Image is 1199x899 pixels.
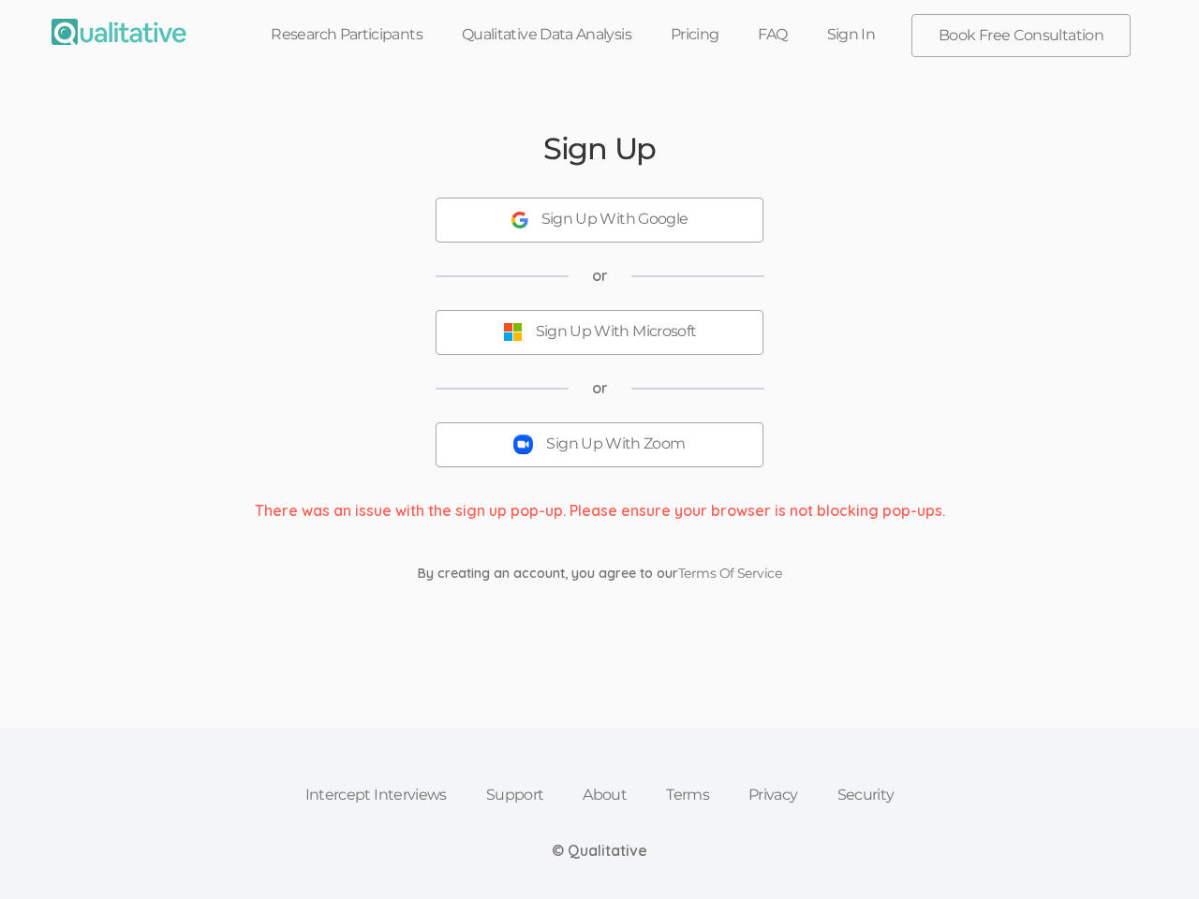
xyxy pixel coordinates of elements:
[511,212,528,228] img: Sign Up With Google
[729,774,818,816] a: Privacy
[592,265,608,287] span: or
[436,310,763,355] button: Sign Up With Microsoft
[442,14,651,55] a: Qualitative Data Analysis
[543,132,656,165] h2: Sign Up
[651,14,739,55] a: Pricing
[436,422,763,467] button: Sign Up With Zoom
[646,774,729,816] a: Terms
[546,434,685,455] div: Sign Up With Zoom
[818,774,914,816] a: Security
[552,840,647,862] div: © Qualitative
[536,321,697,343] div: Sign Up With Microsoft
[541,209,688,230] div: Sign Up With Google
[807,14,896,55] a: Sign In
[513,435,533,454] img: Sign Up With Zoom
[912,15,1130,56] a: Book Free Consultation
[1105,809,1199,899] iframe: Chat Widget
[592,377,608,399] span: or
[466,774,564,816] a: Support
[52,19,186,45] img: Qualitative
[678,565,781,582] a: Terms Of Service
[563,774,646,816] a: About
[251,14,442,55] a: Research Participants
[241,500,959,522] div: There was an issue with the sign up pop-up. Please ensure your browser is not blocking pop-ups.
[404,564,795,582] div: By creating an account, you agree to our
[286,774,466,816] a: Intercept Interviews
[738,14,807,55] a: FAQ
[503,322,523,342] img: Sign Up With Microsoft
[436,198,763,243] button: Sign Up With Google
